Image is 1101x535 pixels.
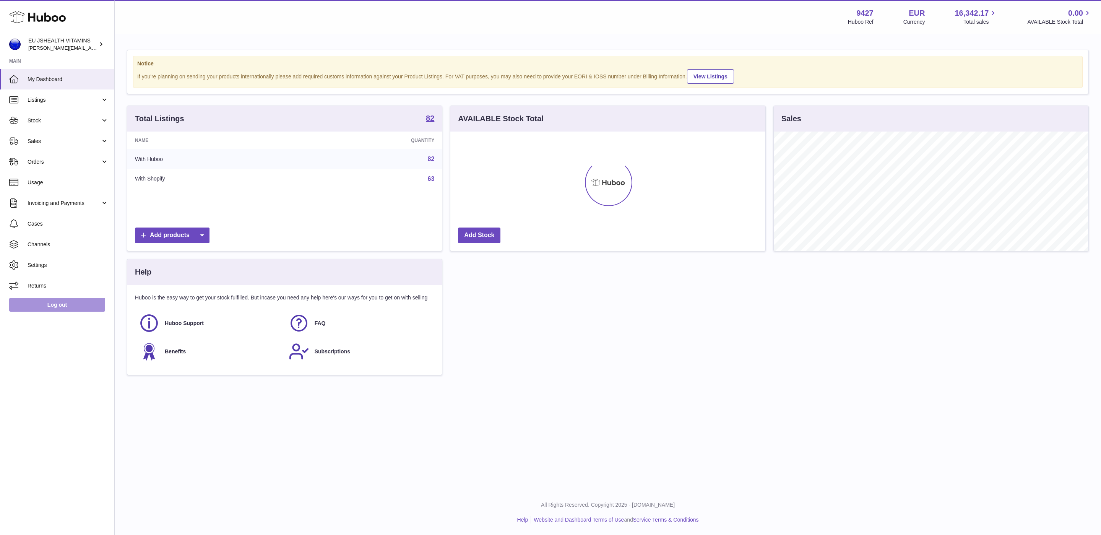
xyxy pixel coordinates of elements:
span: Huboo Support [165,320,204,327]
a: Website and Dashboard Terms of Use [534,517,624,523]
img: laura@jessicasepel.com [9,39,21,50]
strong: EUR [909,8,925,18]
span: Orders [28,158,101,166]
strong: Notice [137,60,1078,67]
a: Add products [135,228,209,243]
div: EU JSHEALTH VITAMINS [28,37,97,52]
h3: Help [135,267,151,277]
strong: 82 [426,114,434,122]
a: Service Terms & Conditions [633,517,699,523]
span: Returns [28,282,109,289]
span: Channels [28,241,109,248]
a: View Listings [687,69,734,84]
a: 0.00 AVAILABLE Stock Total [1027,8,1092,26]
span: [PERSON_NAME][EMAIL_ADDRESS][DOMAIN_NAME] [28,45,153,51]
span: 0.00 [1068,8,1083,18]
span: Stock [28,117,101,124]
h3: AVAILABLE Stock Total [458,114,543,124]
a: Help [517,517,528,523]
a: 82 [428,156,435,162]
a: FAQ [289,313,431,333]
h3: Total Listings [135,114,184,124]
span: Cases [28,220,109,228]
th: Name [127,132,297,149]
span: Invoicing and Payments [28,200,101,207]
a: Huboo Support [139,313,281,333]
a: 82 [426,114,434,124]
span: Listings [28,96,101,104]
span: Usage [28,179,109,186]
span: Total sales [963,18,997,26]
h3: Sales [781,114,801,124]
span: 16,342.17 [955,8,989,18]
div: Huboo Ref [848,18,874,26]
span: Subscriptions [315,348,350,355]
div: Currency [903,18,925,26]
span: Benefits [165,348,186,355]
p: All Rights Reserved. Copyright 2025 - [DOMAIN_NAME] [121,501,1095,509]
span: Settings [28,262,109,269]
a: 63 [428,176,435,182]
a: Benefits [139,341,281,362]
span: FAQ [315,320,326,327]
a: 16,342.17 Total sales [955,8,997,26]
span: Sales [28,138,101,145]
a: Add Stock [458,228,500,243]
div: If you're planning on sending your products internationally please add required customs informati... [137,68,1078,84]
span: My Dashboard [28,76,109,83]
span: AVAILABLE Stock Total [1027,18,1092,26]
li: and [531,516,698,524]
td: With Shopify [127,169,297,189]
th: Quantity [297,132,442,149]
td: With Huboo [127,149,297,169]
a: Log out [9,298,105,312]
strong: 9427 [856,8,874,18]
p: Huboo is the easy way to get your stock fulfilled. But incase you need any help here's our ways f... [135,294,434,301]
a: Subscriptions [289,341,431,362]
